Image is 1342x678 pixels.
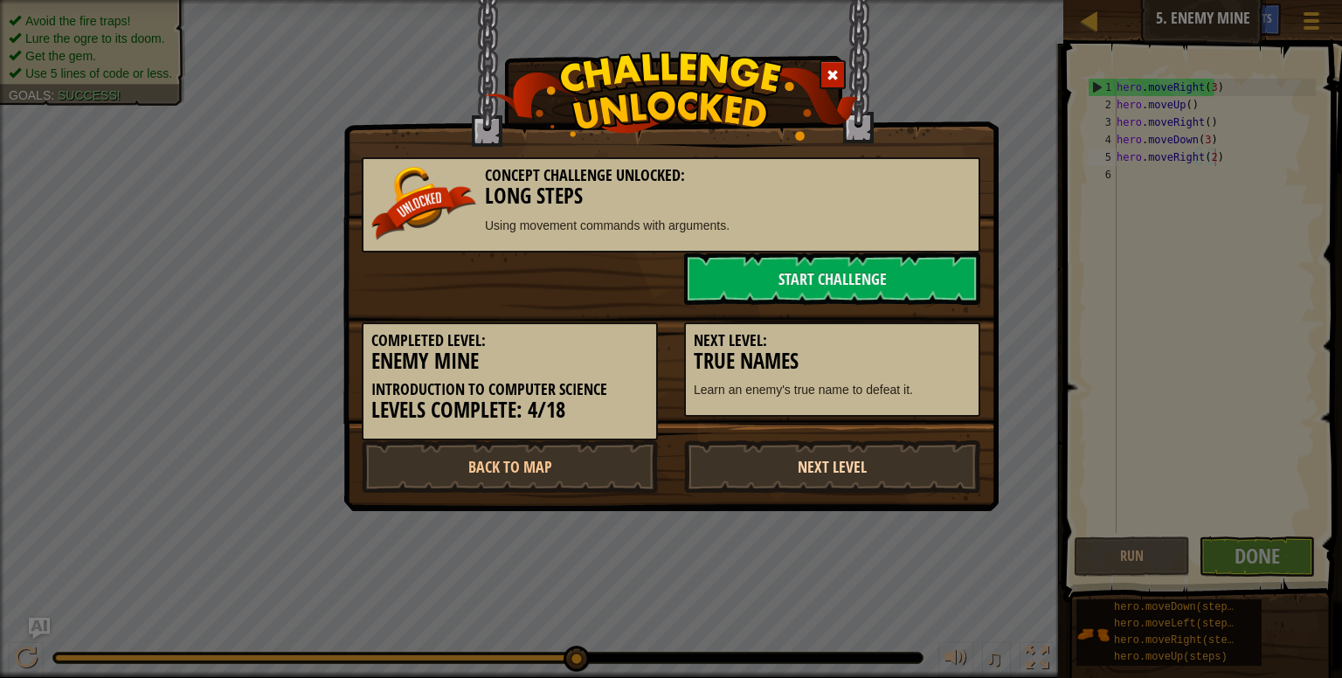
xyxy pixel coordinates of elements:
[371,217,971,234] p: Using movement commands with arguments.
[362,440,658,493] a: Back to Map
[694,332,971,349] h5: Next Level:
[371,332,648,349] h5: Completed Level:
[371,349,648,373] h3: Enemy Mine
[684,253,980,305] a: Start Challenge
[684,440,980,493] a: Next Level
[371,381,648,398] h5: Introduction to Computer Science
[371,398,648,422] h3: Levels Complete: 4/18
[371,184,971,208] h3: Long Steps
[484,52,859,141] img: challenge_unlocked.png
[485,164,685,186] span: Concept Challenge Unlocked:
[694,381,971,398] p: Learn an enemy's true name to defeat it.
[371,167,476,240] img: unlocked_banner.png
[694,349,971,373] h3: True Names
